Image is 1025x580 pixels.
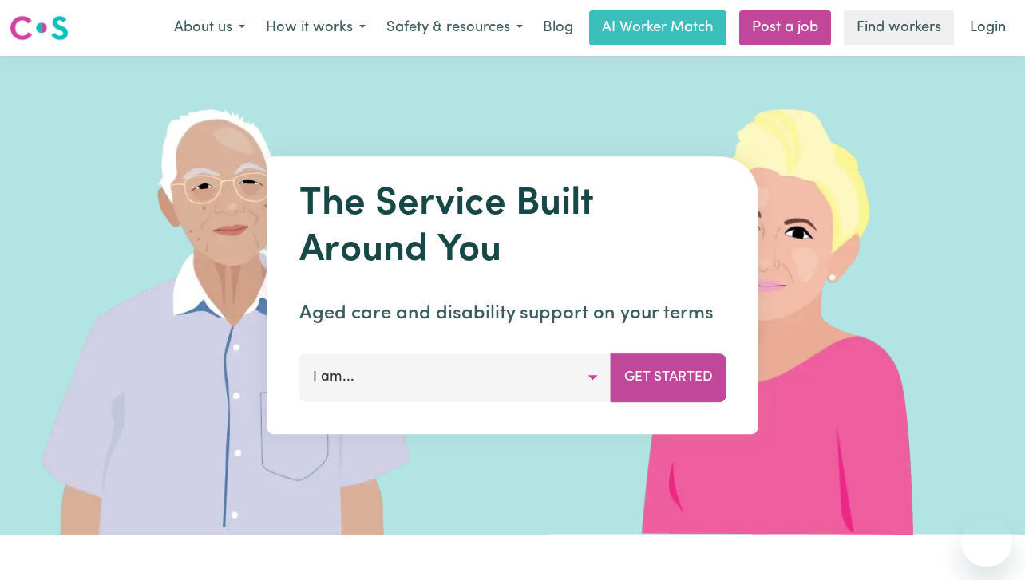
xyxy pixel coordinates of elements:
a: Find workers [844,10,954,45]
button: How it works [255,11,376,45]
a: AI Worker Match [589,10,726,45]
img: Careseekers logo [10,14,69,42]
button: I am... [299,353,611,401]
a: Login [960,10,1015,45]
iframe: Button to launch messaging window [961,516,1012,567]
button: Safety & resources [376,11,533,45]
button: Get Started [611,353,726,401]
button: About us [164,11,255,45]
a: Blog [533,10,583,45]
h1: The Service Built Around You [299,182,726,274]
a: Post a job [739,10,831,45]
a: Careseekers logo [10,10,69,46]
p: Aged care and disability support on your terms [299,299,726,328]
